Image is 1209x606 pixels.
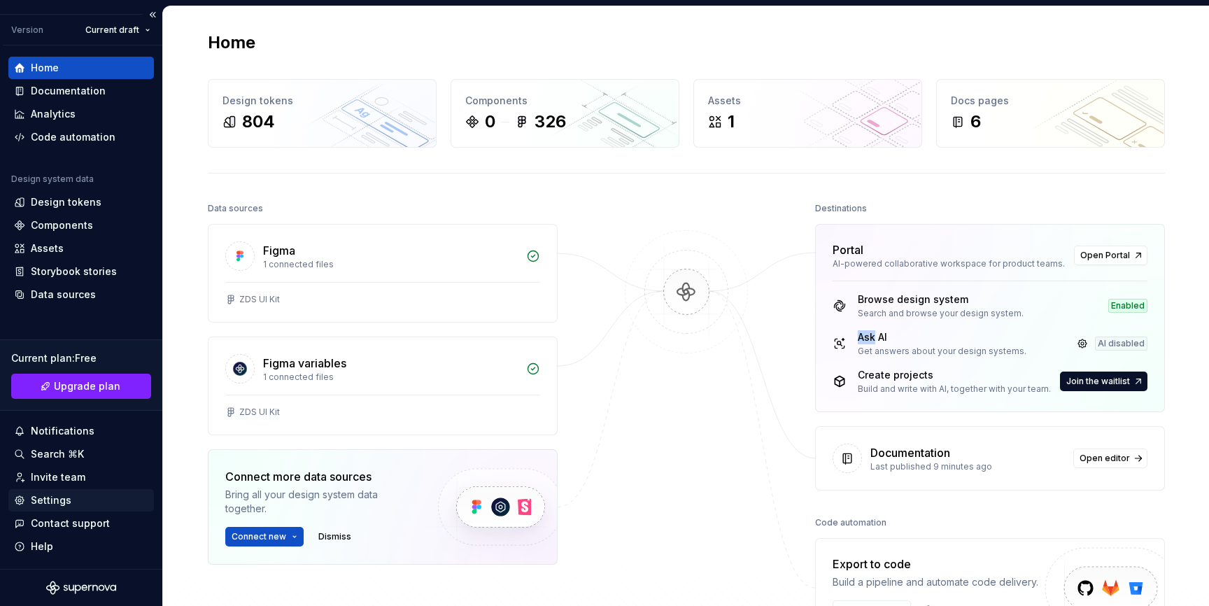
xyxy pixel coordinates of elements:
[1066,376,1130,387] span: Join the waitlist
[31,61,59,75] div: Home
[833,241,863,258] div: Portal
[11,351,151,365] div: Current plan : Free
[870,444,950,461] div: Documentation
[263,259,518,270] div: 1 connected files
[870,461,1065,472] div: Last published 9 minutes ago
[31,516,110,530] div: Contact support
[242,111,275,133] div: 804
[8,191,154,213] a: Design tokens
[858,346,1026,357] div: Get answers about your design systems.
[535,111,566,133] div: 326
[239,294,280,305] div: ZDS UI Kit
[858,308,1024,319] div: Search and browse your design system.
[31,424,94,438] div: Notifications
[1074,246,1147,265] a: Open Portal
[8,103,154,125] a: Analytics
[833,556,1038,572] div: Export to code
[833,258,1066,269] div: AI-powered collaborative workspace for product teams.
[54,379,120,393] span: Upgrade plan
[143,5,162,24] button: Collapse sidebar
[708,94,907,108] div: Assets
[465,94,665,108] div: Components
[8,283,154,306] a: Data sources
[451,79,679,148] a: Components0326
[263,355,346,372] div: Figma variables
[8,80,154,102] a: Documentation
[8,214,154,237] a: Components
[8,489,154,512] a: Settings
[312,527,358,547] button: Dismiss
[31,288,96,302] div: Data sources
[11,24,43,36] div: Version
[936,79,1165,148] a: Docs pages6
[815,199,867,218] div: Destinations
[485,111,495,133] div: 0
[1095,337,1147,351] div: AI disabled
[31,195,101,209] div: Design tokens
[8,237,154,260] a: Assets
[225,468,414,485] div: Connect more data sources
[970,111,981,133] div: 6
[31,470,85,484] div: Invite team
[31,84,106,98] div: Documentation
[225,488,414,516] div: Bring all your design system data together.
[222,94,422,108] div: Design tokens
[31,130,115,144] div: Code automation
[31,107,76,121] div: Analytics
[46,581,116,595] svg: Supernova Logo
[225,527,304,547] button: Connect new
[232,531,286,542] span: Connect new
[951,94,1150,108] div: Docs pages
[858,383,1051,395] div: Build and write with AI, together with your team.
[11,174,94,185] div: Design system data
[31,447,84,461] div: Search ⌘K
[8,443,154,465] button: Search ⌘K
[31,540,53,554] div: Help
[858,368,1051,382] div: Create projects
[79,20,157,40] button: Current draft
[263,372,518,383] div: 1 connected files
[31,241,64,255] div: Assets
[8,466,154,488] a: Invite team
[208,224,558,323] a: Figma1 connected filesZDS UI Kit
[833,575,1038,589] div: Build a pipeline and automate code delivery.
[318,531,351,542] span: Dismiss
[263,242,295,259] div: Figma
[208,199,263,218] div: Data sources
[208,337,558,435] a: Figma variables1 connected filesZDS UI Kit
[208,79,437,148] a: Design tokens804
[1060,372,1147,391] button: Join the waitlist
[1073,449,1147,468] a: Open editor
[208,31,255,54] h2: Home
[693,79,922,148] a: Assets1
[11,374,151,399] button: Upgrade plan
[31,493,71,507] div: Settings
[239,407,280,418] div: ZDS UI Kit
[8,535,154,558] button: Help
[8,260,154,283] a: Storybook stories
[8,420,154,442] button: Notifications
[1080,453,1130,464] span: Open editor
[1080,250,1130,261] span: Open Portal
[85,24,139,36] span: Current draft
[31,218,93,232] div: Components
[728,111,735,133] div: 1
[8,126,154,148] a: Code automation
[815,513,886,533] div: Code automation
[858,293,1024,306] div: Browse design system
[1108,299,1147,313] div: Enabled
[8,57,154,79] a: Home
[858,330,1026,344] div: Ask AI
[31,265,117,279] div: Storybook stories
[8,512,154,535] button: Contact support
